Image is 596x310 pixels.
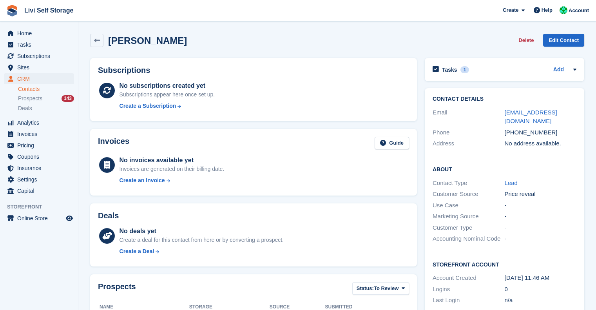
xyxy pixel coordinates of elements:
[4,129,74,140] a: menu
[515,34,537,47] button: Delete
[7,203,78,211] span: Storefront
[433,234,505,243] div: Accounting Nominal Code
[17,140,64,151] span: Pricing
[18,94,74,103] a: Prospects 143
[433,274,505,283] div: Account Created
[17,62,64,73] span: Sites
[543,34,584,47] a: Edit Contact
[21,4,76,17] a: Livi Self Storage
[433,296,505,305] div: Last Login
[374,285,399,292] span: To Review
[560,6,567,14] img: Joe Robertson
[505,201,577,210] div: -
[505,212,577,221] div: -
[433,96,576,102] h2: Contact Details
[4,163,74,174] a: menu
[505,285,577,294] div: 0
[375,137,409,150] a: Guide
[4,140,74,151] a: menu
[352,282,409,295] button: Status: To Review
[17,28,64,39] span: Home
[433,223,505,232] div: Customer Type
[18,85,74,93] a: Contacts
[18,104,74,112] a: Deals
[569,7,589,15] span: Account
[120,81,215,91] div: No subscriptions created yet
[65,214,74,223] a: Preview store
[4,117,74,128] a: menu
[120,247,284,256] a: Create a Deal
[4,28,74,39] a: menu
[505,128,577,137] div: [PHONE_NUMBER]
[505,139,577,148] div: No address available.
[98,211,119,220] h2: Deals
[6,5,18,16] img: stora-icon-8386f47178a22dfd0bd8f6a31ec36ba5ce8667c1dd55bd0f319d3a0aa187defe.svg
[120,247,154,256] div: Create a Deal
[505,109,557,125] a: [EMAIL_ADDRESS][DOMAIN_NAME]
[120,227,284,236] div: No deals yet
[4,39,74,50] a: menu
[553,65,564,74] a: Add
[4,51,74,62] a: menu
[98,66,409,75] h2: Subscriptions
[108,35,187,46] h2: [PERSON_NAME]
[433,212,505,221] div: Marketing Source
[4,174,74,185] a: menu
[120,91,215,99] div: Subscriptions appear here once set up.
[17,129,64,140] span: Invoices
[4,73,74,84] a: menu
[433,128,505,137] div: Phone
[4,213,74,224] a: menu
[505,274,577,283] div: [DATE] 11:46 AM
[17,174,64,185] span: Settings
[505,234,577,243] div: -
[4,62,74,73] a: menu
[433,201,505,210] div: Use Case
[433,285,505,294] div: Logins
[433,165,576,173] h2: About
[17,51,64,62] span: Subscriptions
[18,105,32,112] span: Deals
[433,108,505,126] div: Email
[4,185,74,196] a: menu
[357,285,374,292] span: Status:
[17,117,64,128] span: Analytics
[120,176,225,185] a: Create an Invoice
[442,66,457,73] h2: Tasks
[17,213,64,224] span: Online Store
[505,179,518,186] a: Lead
[17,39,64,50] span: Tasks
[505,296,577,305] div: n/a
[62,95,74,102] div: 143
[433,139,505,148] div: Address
[503,6,518,14] span: Create
[505,223,577,232] div: -
[120,102,176,110] div: Create a Subscription
[433,190,505,199] div: Customer Source
[98,137,129,150] h2: Invoices
[460,66,469,73] div: 1
[120,156,225,165] div: No invoices available yet
[120,102,215,110] a: Create a Subscription
[120,236,284,244] div: Create a deal for this contact from here or by converting a prospect.
[17,185,64,196] span: Capital
[120,176,165,185] div: Create an Invoice
[505,190,577,199] div: Price reveal
[120,165,225,173] div: Invoices are generated on their billing date.
[18,95,42,102] span: Prospects
[433,179,505,188] div: Contact Type
[4,151,74,162] a: menu
[98,282,136,297] h2: Prospects
[17,163,64,174] span: Insurance
[17,73,64,84] span: CRM
[17,151,64,162] span: Coupons
[542,6,553,14] span: Help
[433,260,576,268] h2: Storefront Account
